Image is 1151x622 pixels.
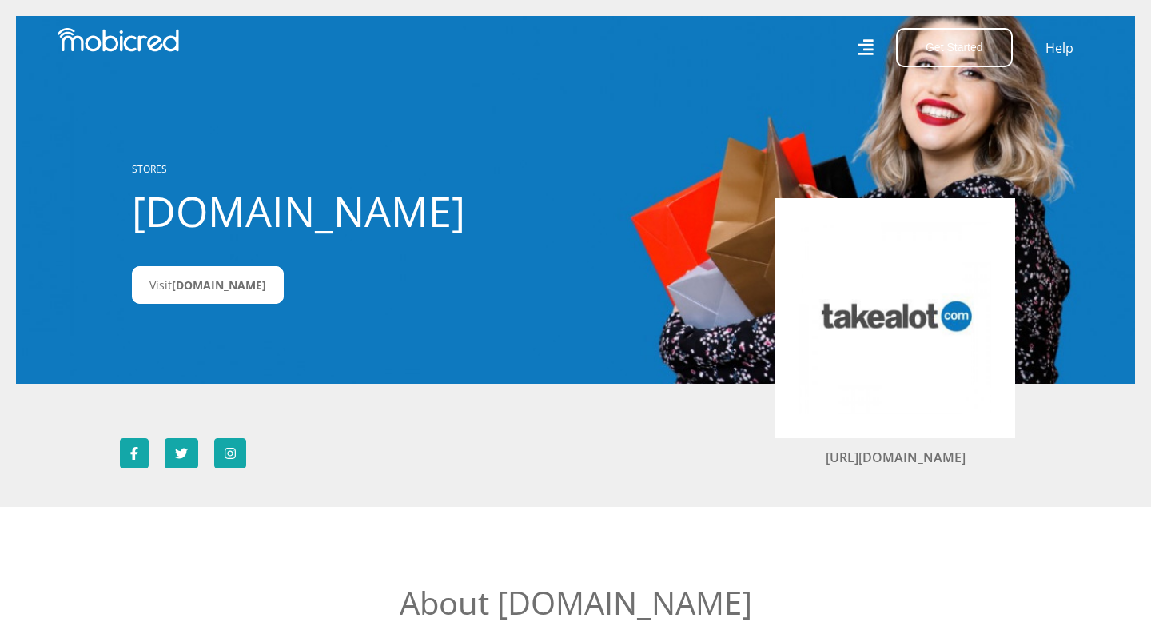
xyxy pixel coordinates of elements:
img: Mobicred [58,28,179,52]
h2: About [DOMAIN_NAME] [284,584,867,622]
h1: [DOMAIN_NAME] [132,186,488,236]
a: Help [1045,38,1074,58]
a: STORES [132,162,167,176]
a: Follow Takealot.credit on Instagram [214,438,246,468]
a: Follow Takealot.credit on Twitter [165,438,198,468]
a: [URL][DOMAIN_NAME] [826,449,966,466]
button: Get Started [896,28,1013,67]
img: Takealot.credit [799,222,991,414]
span: [DOMAIN_NAME] [172,277,266,293]
a: Visit[DOMAIN_NAME] [132,266,284,304]
a: Follow Takealot.credit on Facebook [120,438,149,468]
